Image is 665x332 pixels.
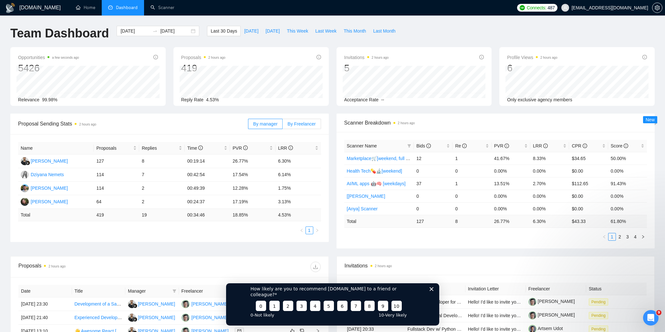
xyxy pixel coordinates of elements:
td: 50.00% [608,152,647,165]
span: Bids [416,143,431,148]
a: Health Tech💊🔬[weekend] [347,168,402,174]
span: filter [406,141,412,151]
span: Scanner Name [347,143,377,148]
img: DN [21,171,29,179]
span: filter [171,286,178,296]
span: Scanner Breakdown [344,119,647,127]
th: Freelancer [179,285,233,297]
span: This Week [287,27,308,35]
iframe: Опрос от GigRadar.io [226,283,439,326]
td: 0.00% [608,190,647,202]
input: End date [160,27,190,35]
div: [PERSON_NAME] [192,300,229,307]
td: Total [344,215,414,227]
li: 4 [631,233,639,241]
div: [PERSON_NAME] [31,185,68,192]
td: 00:19:14 [185,155,230,168]
td: 2.70% [530,177,569,190]
span: By Freelancer [287,121,316,126]
span: dashboard [108,5,113,10]
td: 17.19% [230,195,275,209]
a: Development of a SaaS web application (live sales management) [75,301,205,307]
span: 9 [656,310,661,315]
td: 4.53 % [275,209,321,221]
span: Dashboard [116,5,138,10]
th: Date [345,283,405,295]
div: Proposals [18,262,170,272]
button: Last Month [369,26,399,36]
a: FG[PERSON_NAME] [128,315,175,320]
span: [DATE] [265,27,280,35]
a: 1 [608,233,616,240]
img: AK [21,184,29,192]
button: setting [652,3,662,13]
span: swap-right [152,28,158,34]
td: 8.33% [530,152,569,165]
button: left [298,226,306,234]
td: 12.28% [230,182,275,195]
a: Pending [589,299,611,304]
td: 0.00% [530,165,569,177]
a: setting [652,5,662,10]
img: YN [182,300,190,308]
span: Score [611,143,628,148]
td: 0 [414,165,452,177]
li: 1 [306,226,313,234]
li: Previous Page [600,233,608,241]
td: 127 [94,155,139,168]
img: YN [182,314,190,322]
td: 26.77 % [492,215,530,227]
td: 2 [139,195,185,209]
span: By manager [253,121,277,126]
a: 1 [306,227,313,234]
td: 0 [452,165,491,177]
span: Connects: [527,4,546,11]
span: 99.98% [42,97,57,102]
button: [DATE] [241,26,262,36]
span: PVR [233,146,248,151]
div: 419 [181,62,225,74]
span: download [311,264,320,269]
button: right [639,233,647,241]
td: 1.75% [275,182,321,195]
a: [Anya] Scanner [347,206,378,211]
span: Last 30 Days [211,27,237,35]
a: searchScanner [151,5,174,10]
li: Next Page [639,233,647,241]
span: Last Month [373,27,395,35]
li: 1 [608,233,616,241]
span: to [152,28,158,34]
th: Manager [125,285,179,297]
div: [PERSON_NAME] [31,157,68,165]
a: Pending [589,326,611,331]
button: right [313,226,321,234]
img: HH [21,198,29,206]
td: 6.14% [275,168,321,182]
input: Start date [120,27,150,35]
button: This Week [283,26,312,36]
span: right [641,235,645,239]
td: 0 [452,190,491,202]
span: info-circle [243,146,248,150]
h1: Team Dashboard [10,26,109,41]
th: Title [72,285,126,297]
button: left [600,233,608,241]
span: Pending [589,298,608,306]
span: left [602,235,606,239]
span: Proposal Sending Stats [18,120,248,128]
td: 00:49:39 [185,182,230,195]
img: gigradar-bm.png [133,304,137,308]
a: YN[PERSON_NAME] [182,315,229,320]
a: 3 [624,233,631,240]
td: 18.85 % [230,209,275,221]
td: 8 [452,215,491,227]
td: 3.13% [275,195,321,209]
img: gigradar-bm.png [26,161,30,165]
div: Dziyana Nemets [31,171,64,178]
div: [PERSON_NAME] [192,314,229,321]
